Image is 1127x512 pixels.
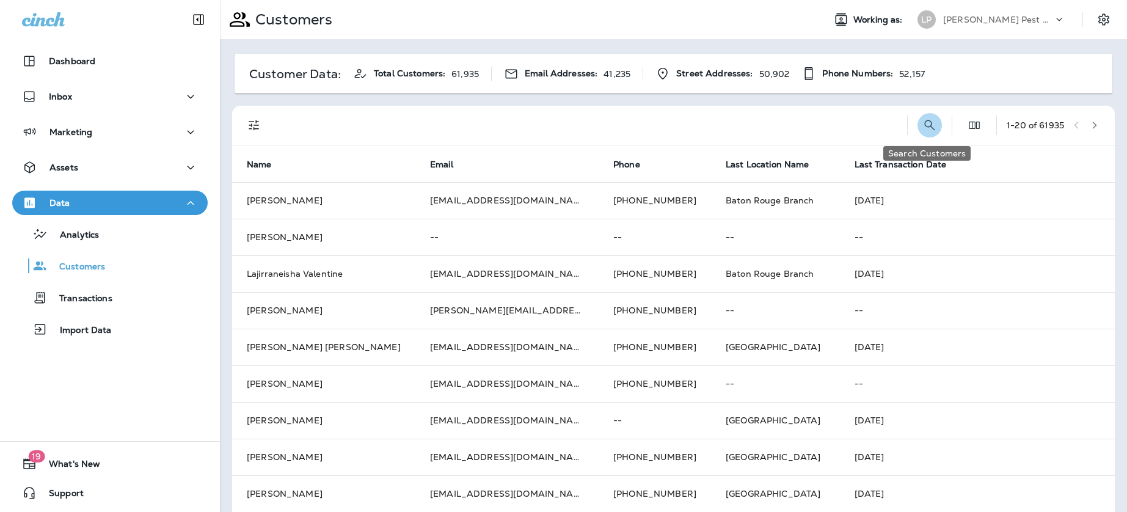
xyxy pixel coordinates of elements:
[49,92,72,101] p: Inbox
[599,255,711,292] td: [PHONE_NUMBER]
[726,452,820,463] span: [GEOGRAPHIC_DATA]
[415,475,599,512] td: [EMAIL_ADDRESS][DOMAIN_NAME]
[853,15,905,25] span: Working as:
[47,261,105,273] p: Customers
[249,69,341,79] p: Customer Data:
[613,159,640,170] span: Phone
[28,450,45,463] span: 19
[49,198,70,208] p: Data
[374,68,445,79] span: Total Customers:
[855,159,947,170] span: Last Transaction Date
[726,232,825,242] p: --
[12,221,208,247] button: Analytics
[840,475,1115,512] td: [DATE]
[599,182,711,219] td: [PHONE_NUMBER]
[232,475,415,512] td: [PERSON_NAME]
[599,475,711,512] td: [PHONE_NUMBER]
[840,182,1115,219] td: [DATE]
[415,402,599,439] td: [EMAIL_ADDRESS][DOMAIN_NAME]
[12,452,208,476] button: 19What's New
[430,159,453,170] span: Email
[49,56,95,66] p: Dashboard
[599,329,711,365] td: [PHONE_NUMBER]
[250,10,332,29] p: Customers
[883,146,971,161] div: Search Customers
[1093,9,1115,31] button: Settings
[37,488,84,503] span: Support
[613,415,696,425] p: --
[917,113,942,137] button: Search Customers
[726,488,820,499] span: [GEOGRAPHIC_DATA]
[759,69,790,79] p: 50,902
[415,439,599,475] td: [EMAIL_ADDRESS][DOMAIN_NAME]
[855,232,1101,242] p: --
[726,415,820,426] span: [GEOGRAPHIC_DATA]
[242,113,266,137] button: Filters
[232,219,415,255] td: [PERSON_NAME]
[726,159,825,170] span: Last Location Name
[12,49,208,73] button: Dashboard
[232,182,415,219] td: [PERSON_NAME]
[726,305,825,315] p: --
[247,159,272,170] span: Name
[840,255,1115,292] td: [DATE]
[415,255,599,292] td: [EMAIL_ADDRESS][DOMAIN_NAME]
[181,7,216,32] button: Collapse Sidebar
[855,159,963,170] span: Last Transaction Date
[613,232,696,242] p: --
[726,379,825,389] p: --
[48,325,112,337] p: Import Data
[415,365,599,402] td: [EMAIL_ADDRESS][DOMAIN_NAME]
[840,329,1115,365] td: [DATE]
[12,120,208,144] button: Marketing
[962,113,987,137] button: Edit Fields
[415,182,599,219] td: [EMAIL_ADDRESS][DOMAIN_NAME]
[12,481,208,505] button: Support
[232,439,415,475] td: [PERSON_NAME]
[12,316,208,342] button: Import Data
[613,159,656,170] span: Phone
[12,191,208,215] button: Data
[899,69,925,79] p: 52,157
[49,163,78,172] p: Assets
[430,159,469,170] span: Email
[599,439,711,475] td: [PHONE_NUMBER]
[726,195,814,206] span: Baton Rouge Branch
[232,365,415,402] td: [PERSON_NAME]
[232,329,415,365] td: [PERSON_NAME] [PERSON_NAME]
[12,155,208,180] button: Assets
[726,342,820,353] span: [GEOGRAPHIC_DATA]
[232,402,415,439] td: [PERSON_NAME]
[232,292,415,329] td: [PERSON_NAME]
[12,84,208,109] button: Inbox
[48,230,99,241] p: Analytics
[12,253,208,279] button: Customers
[12,285,208,310] button: Transactions
[604,69,630,79] p: 41,235
[822,68,893,79] span: Phone Numbers:
[917,10,936,29] div: LP
[430,232,584,242] p: --
[451,69,479,79] p: 61,935
[840,439,1115,475] td: [DATE]
[247,159,288,170] span: Name
[415,329,599,365] td: [EMAIL_ADDRESS][DOMAIN_NAME]
[676,68,753,79] span: Street Addresses:
[49,127,92,137] p: Marketing
[943,15,1053,24] p: [PERSON_NAME] Pest Control
[599,365,711,402] td: [PHONE_NUMBER]
[1007,120,1064,130] div: 1 - 20 of 61935
[726,159,809,170] span: Last Location Name
[726,268,814,279] span: Baton Rouge Branch
[855,379,1101,389] p: --
[415,292,599,329] td: [PERSON_NAME][EMAIL_ADDRESS][DOMAIN_NAME]
[840,402,1115,439] td: [DATE]
[599,292,711,329] td: [PHONE_NUMBER]
[47,293,112,305] p: Transactions
[37,459,100,474] span: What's New
[232,255,415,292] td: Lajirraneisha Valentine
[525,68,597,79] span: Email Addresses:
[855,305,1101,315] p: --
